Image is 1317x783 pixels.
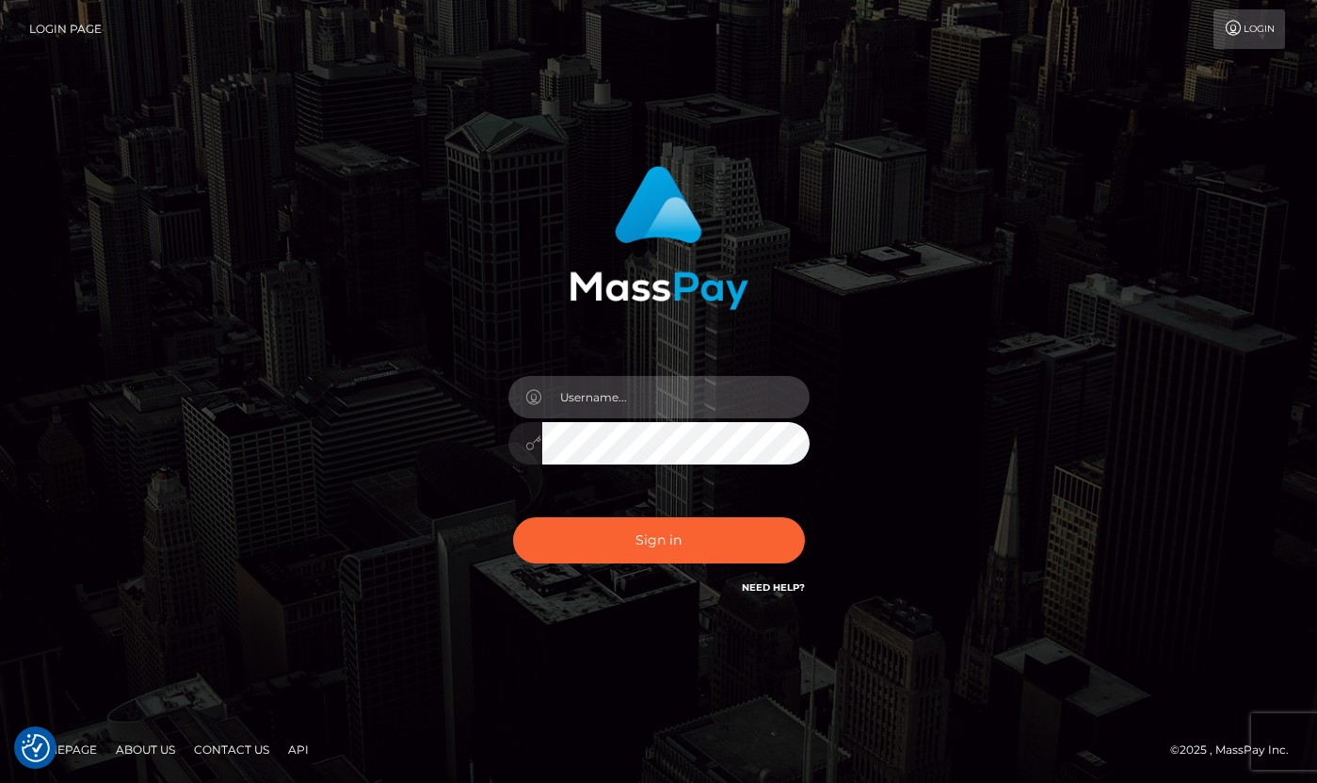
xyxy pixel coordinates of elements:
[22,734,50,762] img: Revisit consent button
[22,734,50,762] button: Consent Preferences
[21,735,104,764] a: Homepage
[570,166,748,310] img: MassPay Login
[742,581,805,594] a: Need Help?
[108,735,183,764] a: About Us
[29,9,102,49] a: Login Page
[186,735,277,764] a: Contact Us
[513,517,805,563] button: Sign in
[281,735,316,764] a: API
[1213,9,1285,49] a: Login
[542,376,810,418] input: Username...
[1170,740,1303,760] div: © 2025 , MassPay Inc.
